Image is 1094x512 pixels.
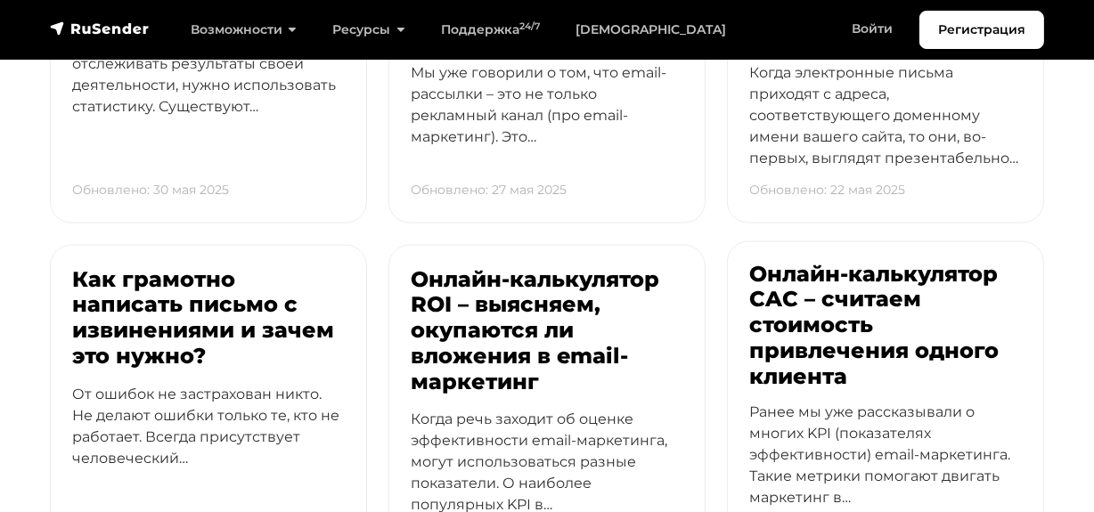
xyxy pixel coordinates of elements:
[72,384,345,501] p: От ошибок не застрахован никто. Не делают ошибки только те, кто не работает. Всегда присутствует ...
[72,11,345,150] p: Бизнес не может работать вхолостую. Чтобы понимать и отслеживать результаты своей деятельности, н...
[72,172,229,208] p: Обновлено: 30 мая 2025
[519,20,540,32] sup: 24/7
[919,11,1044,49] a: Регистрация
[749,262,1022,390] h3: Онлайн-калькулятор CAC – считаем стоимость привлечения одного клиента
[558,12,744,48] a: [DEMOGRAPHIC_DATA]
[173,12,314,48] a: Возможности
[411,172,567,208] p: Обновлено: 27 мая 2025
[423,12,558,48] a: Поддержка24/7
[749,172,905,208] p: Обновлено: 22 мая 2025
[72,267,345,370] h3: Как грамотно написать письмо с извинениями и зачем это нужно?
[834,11,910,47] a: Войти
[50,20,150,37] img: RuSender
[411,62,683,180] p: Мы уже говорили о том, что email-рассылки – это не только рекламный канал (про email-маркетинг). ...
[314,12,422,48] a: Ресурсы
[749,62,1022,201] p: Когда электронные письма приходят с адреса, соответствующего доменному имени вашего сайта, то они...
[411,267,683,395] h3: Онлайн-калькулятор ROI – выясняем, окупаются ли вложения в email-маркетинг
